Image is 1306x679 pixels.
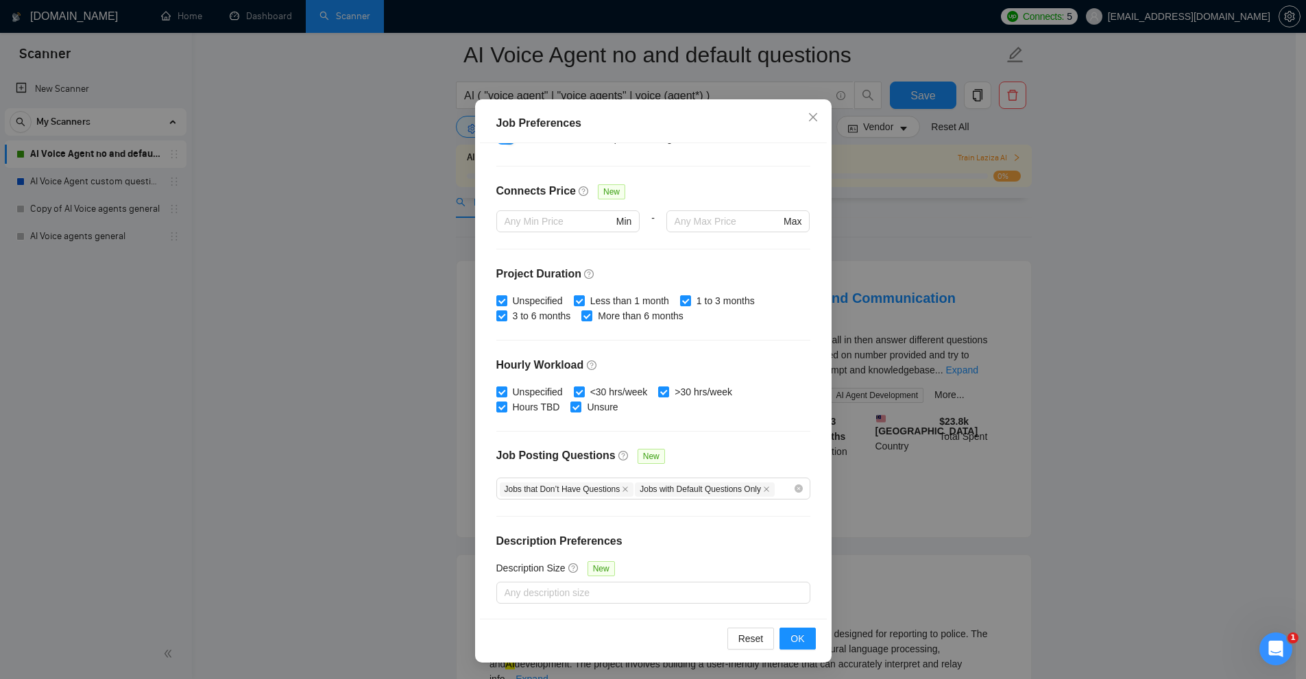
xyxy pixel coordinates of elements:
span: close [763,486,770,493]
span: 1 to 3 months [691,293,760,308]
h5: Description Size [496,560,566,576]
span: close [622,486,629,493]
iframe: Intercom live chat [1259,632,1292,665]
span: question-circle [618,450,629,461]
span: Min [616,214,632,229]
span: New [638,449,665,464]
span: <30 hrs/week [585,384,653,399]
button: OK [779,628,815,650]
button: Close [795,99,832,136]
div: - [640,210,666,249]
span: close [808,112,819,123]
span: question-circle [584,269,595,280]
span: Jobs with Default Questions Only [635,482,775,497]
span: More than 6 months [592,308,689,323]
span: Less than 1 month [585,293,675,308]
span: 3 to 6 months [507,308,577,323]
h4: Description Preferences [496,533,810,550]
span: question-circle [579,186,590,197]
span: Unsure [581,399,623,415]
span: question-circle [587,360,598,371]
h4: Project Duration [496,266,810,282]
span: New [598,184,625,199]
h4: Hourly Workload [496,357,810,373]
span: Jobs that Don’t Have Questions [500,482,634,497]
span: close-circle [795,484,803,493]
h4: Job Posting Questions [496,447,616,464]
span: Reset [738,631,764,646]
h4: Connects Price [496,183,576,199]
span: Hours TBD [507,399,566,415]
div: Job Preferences [496,115,810,132]
span: Unspecified [507,293,568,308]
button: Reset [727,628,775,650]
span: Unspecified [507,384,568,399]
span: 1 [1287,632,1298,643]
input: Any Max Price [675,214,781,229]
input: Any Min Price [505,214,614,229]
span: Max [784,214,801,229]
span: question-circle [568,563,579,573]
span: OK [790,631,804,646]
span: New [588,561,615,576]
span: >30 hrs/week [669,384,738,399]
